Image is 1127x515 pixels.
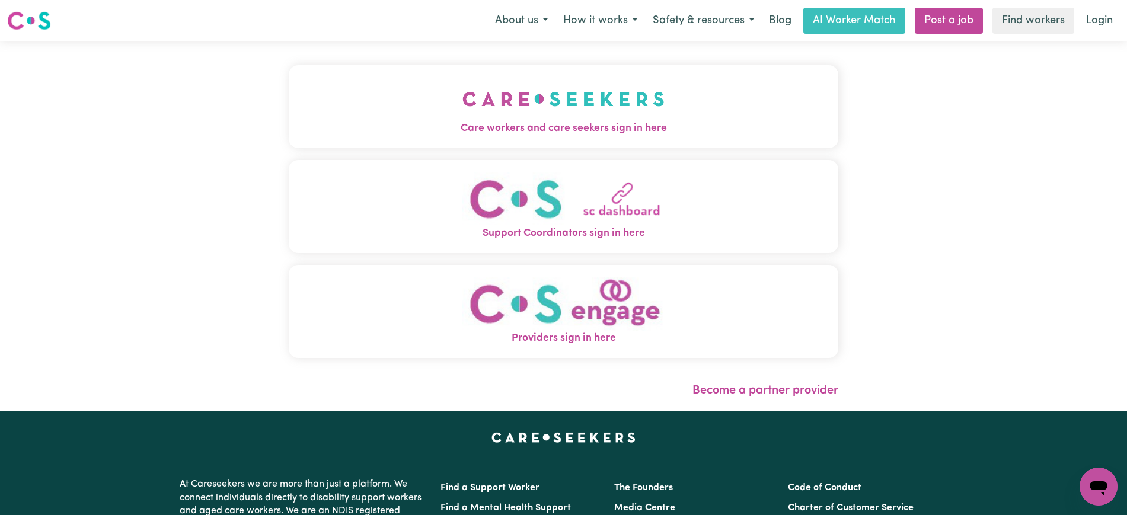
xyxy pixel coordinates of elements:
span: Care workers and care seekers sign in here [289,121,838,136]
a: The Founders [614,483,673,492]
a: Become a partner provider [692,385,838,396]
img: Careseekers logo [7,10,51,31]
button: How it works [555,8,645,33]
a: AI Worker Match [803,8,905,34]
a: Blog [762,8,799,34]
a: Find workers [992,8,1074,34]
button: About us [487,8,555,33]
a: Code of Conduct [788,483,861,492]
button: Support Coordinators sign in here [289,160,838,253]
button: Providers sign in here [289,265,838,358]
a: Media Centre [614,503,675,513]
span: Support Coordinators sign in here [289,226,838,241]
button: Care workers and care seekers sign in here [289,65,838,148]
a: Find a Support Worker [440,483,539,492]
button: Safety & resources [645,8,762,33]
a: Careseekers home page [491,433,636,442]
iframe: Button to launch messaging window [1080,468,1118,506]
a: Post a job [915,8,983,34]
a: Login [1079,8,1120,34]
span: Providers sign in here [289,331,838,346]
a: Careseekers logo [7,7,51,34]
a: Charter of Customer Service [788,503,914,513]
